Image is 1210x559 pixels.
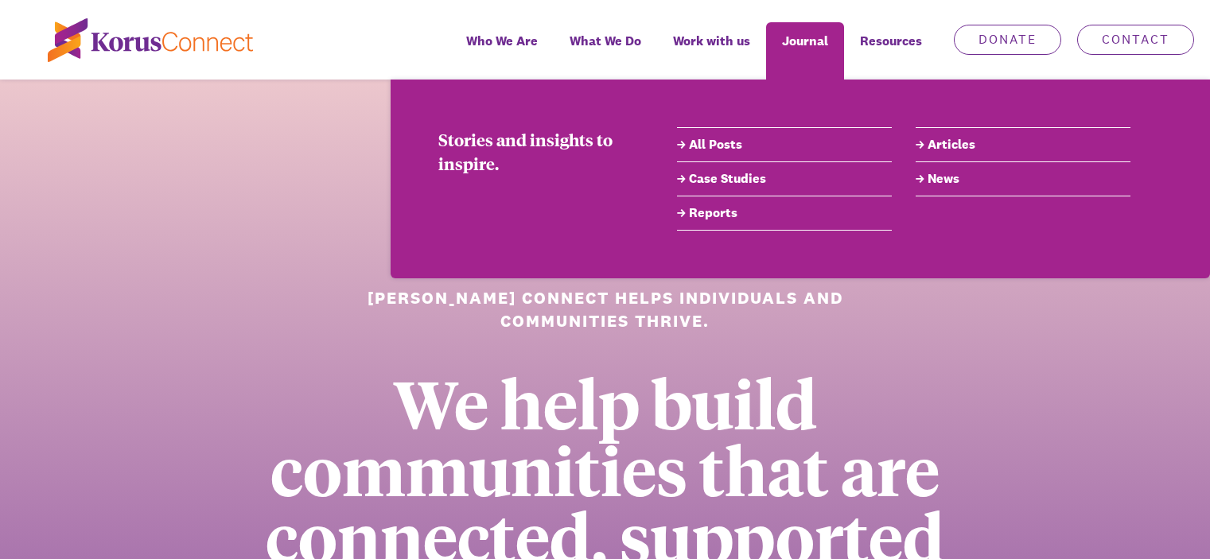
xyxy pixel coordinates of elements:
img: korus-connect%2Fc5177985-88d5-491d-9cd7-4a1febad1357_logo.svg [48,18,253,62]
span: Who We Are [466,29,538,52]
a: Journal [766,22,844,80]
a: Contact [1077,25,1194,55]
a: Who We Are [450,22,554,80]
a: All Posts [677,135,892,154]
a: Reports [677,204,892,223]
a: What We Do [554,22,657,80]
a: Work with us [657,22,766,80]
a: Articles [916,135,1130,154]
h1: [PERSON_NAME] Connect helps individuals and communities thrive. [348,286,862,333]
span: Journal [782,29,828,52]
div: Resources [844,22,938,80]
div: Stories and insights to inspire. [438,127,629,175]
span: What We Do [570,29,641,52]
a: News [916,169,1130,188]
a: Case Studies [677,169,892,188]
span: Work with us [673,29,750,52]
a: Donate [954,25,1061,55]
